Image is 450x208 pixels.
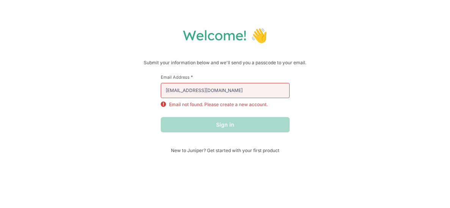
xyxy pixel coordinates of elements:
input: email@example.com [161,83,290,98]
p: Submit your information below and we'll send you a passcode to your email. [8,59,442,67]
span: This field is required. [191,74,193,80]
label: Email Address [161,74,290,80]
h1: Welcome! 👋 [8,27,442,44]
p: Email not found. Please create a new account. [169,101,268,108]
span: New to Juniper? Get started with your first product [161,148,290,153]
